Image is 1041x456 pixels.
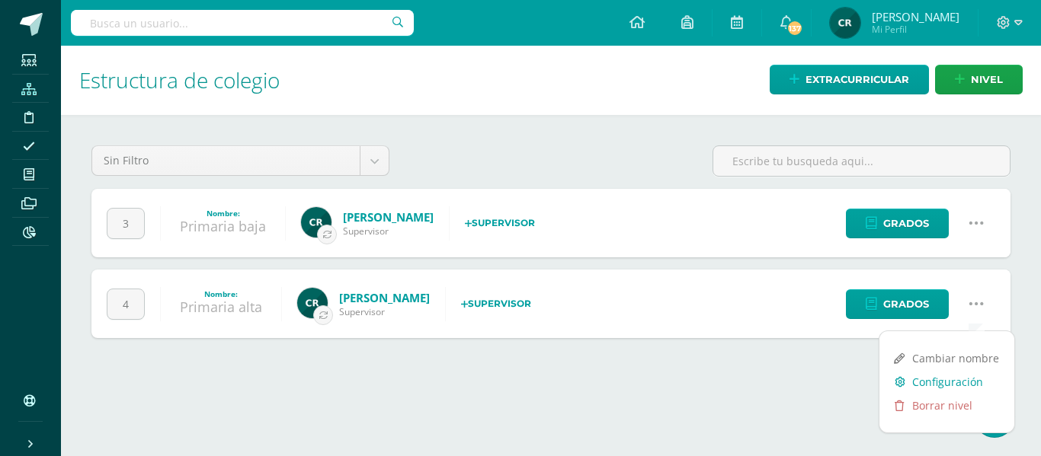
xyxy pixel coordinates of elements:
a: [PERSON_NAME] [343,209,434,225]
span: Supervisor [343,225,434,238]
span: Supervisor [339,305,430,318]
span: Grados [883,290,929,318]
img: 19436fc6d9716341a8510cf58c6830a2.png [830,8,860,38]
strong: Nombre: [204,289,238,299]
strong: Supervisor [465,217,535,228]
span: Extracurricular [806,65,909,94]
a: Configuración [879,370,1014,394]
span: 137 [786,20,803,37]
input: Escribe tu busqueda aqui... [713,146,1010,176]
span: Grados [883,209,929,238]
a: Primaria alta [180,298,262,316]
a: Extracurricular [770,65,929,94]
a: [PERSON_NAME] [339,290,430,305]
a: nivel [935,65,1023,94]
img: e534704a03497a621ce20af3abe0ca0c.png [301,207,332,238]
img: e534704a03497a621ce20af3abe0ca0c.png [297,288,328,318]
span: [PERSON_NAME] [872,9,959,24]
a: Cambiar nombre [879,346,1014,370]
a: Sin Filtro [92,146,389,175]
input: Busca un usuario... [71,10,414,36]
span: Mi Perfil [872,23,959,36]
span: Sin Filtro [104,146,348,175]
strong: Nombre: [207,208,240,218]
span: nivel [971,65,1003,94]
strong: Supervisor [461,298,531,309]
span: Estructura de colegio [79,65,280,94]
a: Borrar nivel [879,394,1014,417]
a: Grados [846,209,949,238]
a: Primaria baja [180,217,266,235]
a: Grados [846,289,949,319]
